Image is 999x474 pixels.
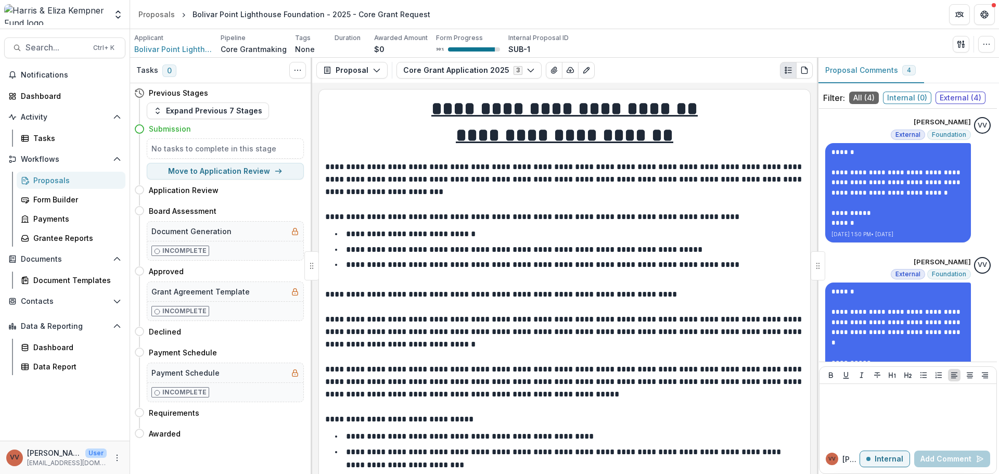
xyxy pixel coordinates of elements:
button: Bold [825,369,837,381]
h5: No tasks to complete in this stage [151,143,299,154]
button: PDF view [796,62,813,79]
button: Heading 2 [902,369,914,381]
span: Documents [21,255,109,264]
span: Search... [25,43,87,53]
div: Payments [33,213,117,224]
button: Internal [860,451,910,467]
div: Grantee Reports [33,233,117,244]
p: [PERSON_NAME] [27,447,81,458]
span: External [895,131,920,138]
p: [PERSON_NAME] [914,257,971,267]
button: Align Right [979,369,991,381]
p: $0 [374,44,385,55]
div: Tasks [33,133,117,144]
span: Foundation [932,271,966,278]
a: Bolivar Point Lighthouse Foundation [134,44,212,55]
h5: Document Generation [151,226,232,237]
span: Workflows [21,155,109,164]
p: User [85,449,107,458]
p: 90 % [436,46,444,53]
p: Incomplete [162,306,207,316]
h4: Board Assessment [149,206,216,216]
a: Proposals [134,7,179,22]
button: View Attached Files [546,62,562,79]
p: SUB-1 [508,44,530,55]
a: Payments [17,210,125,227]
span: External [895,271,920,278]
button: Italicize [855,369,868,381]
button: Core Grant Application 20253 [396,62,542,79]
h4: Declined [149,326,181,337]
a: Tasks [17,130,125,147]
p: Incomplete [162,388,207,397]
p: [EMAIL_ADDRESS][DOMAIN_NAME] [27,458,107,468]
button: Align Center [964,369,976,381]
span: Foundation [932,131,966,138]
button: Open Workflows [4,151,125,168]
nav: breadcrumb [134,7,434,22]
a: Dashboard [4,87,125,105]
div: Ctrl + K [91,42,117,54]
a: Data Report [17,358,125,375]
p: Awarded Amount [374,33,428,43]
a: Grantee Reports [17,229,125,247]
div: Document Templates [33,275,117,286]
button: Open Activity [4,109,125,125]
div: Proposals [33,175,117,186]
h4: Awarded [149,428,181,439]
div: Form Builder [33,194,117,205]
p: Applicant [134,33,163,43]
h4: Application Review [149,185,219,196]
span: External ( 4 ) [936,92,985,104]
h5: Grant Agreement Template [151,286,250,297]
button: Proposal [316,62,388,79]
button: Toggle View Cancelled Tasks [289,62,306,79]
p: Incomplete [162,246,207,255]
button: Plaintext view [780,62,797,79]
h4: Approved [149,266,184,277]
p: Pipeline [221,33,246,43]
button: Move to Application Review [147,163,304,180]
p: Internal [875,455,903,464]
button: Align Left [948,369,960,381]
button: Open entity switcher [111,4,125,25]
p: [PERSON_NAME] [842,454,860,465]
span: Contacts [21,297,109,306]
p: Core Grantmaking [221,44,287,55]
a: Proposals [17,172,125,189]
p: Filter: [823,92,845,104]
span: All ( 4 ) [849,92,879,104]
h4: Submission [149,123,191,134]
h5: Payment Schedule [151,367,220,378]
span: Activity [21,113,109,122]
button: Expand Previous 7 Stages [147,103,269,119]
h4: Payment Schedule [149,347,217,358]
button: Bullet List [917,369,930,381]
div: Proposals [138,9,175,20]
p: Duration [335,33,361,43]
div: Bolivar Point Lighthouse Foundation - 2025 - Core Grant Request [193,9,430,20]
p: [PERSON_NAME] [914,117,971,127]
div: Vivian Victoria [10,454,19,461]
div: Dashboard [33,342,117,353]
span: 4 [907,67,911,74]
button: Open Documents [4,251,125,267]
span: 0 [162,65,176,77]
button: Ordered List [932,369,945,381]
a: Dashboard [17,339,125,356]
div: Vivian Victoria [828,456,836,462]
h3: Tasks [136,66,158,75]
button: Proposal Comments [817,58,924,83]
div: Data Report [33,361,117,372]
p: Internal Proposal ID [508,33,569,43]
div: Vivian Victoria [978,122,987,129]
span: Data & Reporting [21,322,109,331]
div: Vivian Victoria [978,262,987,268]
button: Open Data & Reporting [4,318,125,335]
button: More [111,452,123,464]
span: Internal ( 0 ) [883,92,931,104]
button: Underline [840,369,852,381]
button: Add Comment [914,451,990,467]
a: Document Templates [17,272,125,289]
